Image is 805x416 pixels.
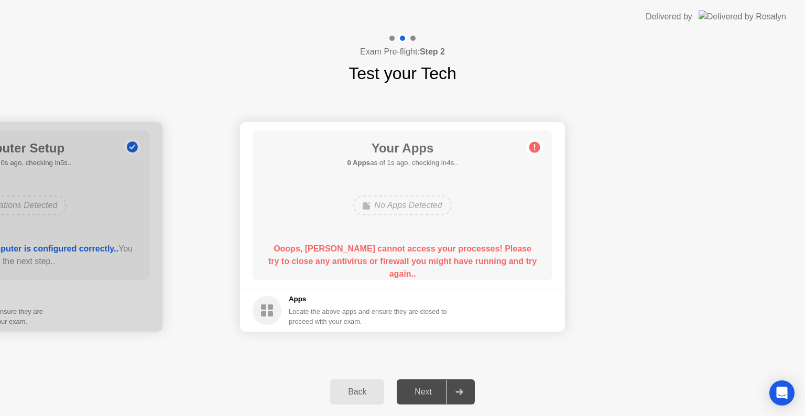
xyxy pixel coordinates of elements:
[360,46,445,58] h4: Exam Pre-flight:
[268,244,537,278] b: Ooops, [PERSON_NAME] cannot access your processes! Please try to close any antivirus or firewall ...
[333,387,381,397] div: Back
[699,10,786,23] img: Delivered by Rosalyn
[397,379,475,404] button: Next
[347,159,370,167] b: 0 Apps
[349,61,456,86] h1: Test your Tech
[420,47,445,56] b: Step 2
[289,306,448,326] div: Locate the above apps and ensure they are closed to proceed with your exam.
[769,380,795,406] div: Open Intercom Messenger
[289,294,448,304] h5: Apps
[353,195,451,215] div: No Apps Detected
[347,158,458,168] h5: as of 1s ago, checking in4s..
[646,10,692,23] div: Delivered by
[400,387,447,397] div: Next
[330,379,384,404] button: Back
[347,139,458,158] h1: Your Apps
